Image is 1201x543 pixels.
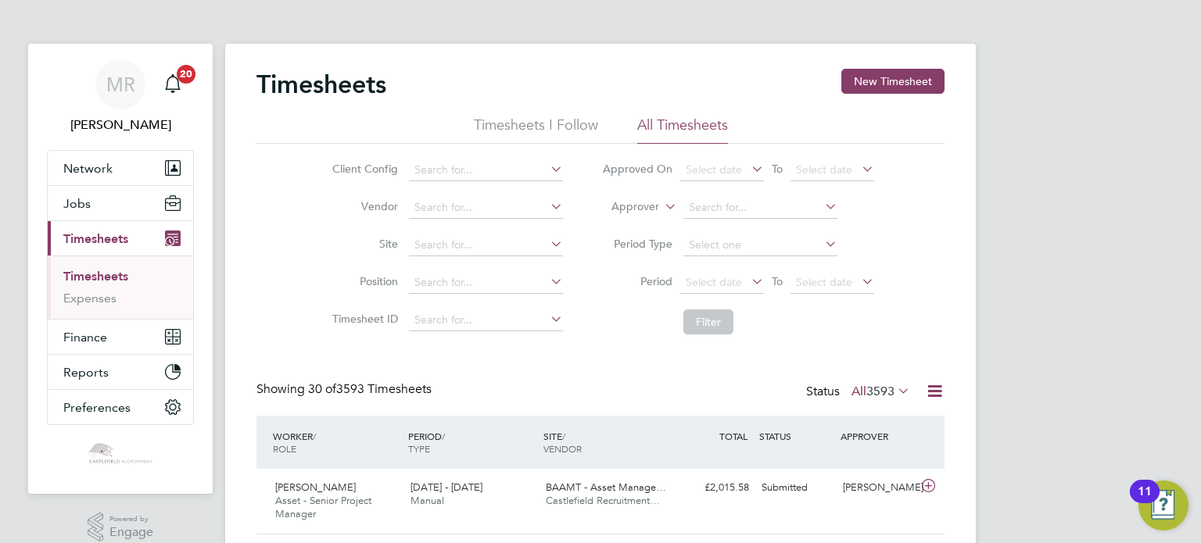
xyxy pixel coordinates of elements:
span: Select date [796,275,852,289]
span: / [442,430,445,442]
li: Timesheets I Follow [474,116,598,144]
span: VENDOR [543,442,582,455]
label: Timesheet ID [328,312,398,326]
button: Preferences [48,390,193,424]
span: ROLE [273,442,296,455]
img: castlefieldrecruitment-logo-retina.png [87,441,153,466]
input: Search for... [409,272,563,294]
div: Status [806,381,913,403]
a: Expenses [63,291,117,305]
div: STATUS [755,422,837,450]
button: New Timesheet [841,69,945,94]
button: Open Resource Center, 11 new notifications [1138,480,1188,530]
li: All Timesheets [637,116,728,144]
a: Powered byEngage [88,513,154,542]
div: PERIOD [404,422,540,463]
label: Period [602,274,672,288]
label: All [851,384,910,399]
label: Vendor [328,199,398,213]
span: Network [63,161,113,176]
span: Finance [63,330,107,345]
div: Showing [256,381,435,398]
span: / [562,430,565,442]
div: £2,015.58 [674,475,755,501]
input: Search for... [409,234,563,256]
button: Timesheets [48,221,193,255]
span: Select date [686,275,742,289]
span: [PERSON_NAME] [275,480,356,494]
span: To [767,271,787,291]
label: Approved On [602,162,672,176]
span: 3593 [866,384,894,399]
button: Filter [683,309,733,334]
span: MR [106,74,135,95]
label: Position [328,274,398,288]
span: Castlefield Recruitment… [546,494,660,507]
span: TOTAL [719,430,747,442]
span: Select date [686,163,742,177]
span: To [767,159,787,179]
div: WORKER [269,422,404,463]
div: [PERSON_NAME] [837,475,918,501]
span: 3593 Timesheets [308,381,432,397]
input: Search for... [409,197,563,219]
span: / [313,430,316,442]
nav: Main navigation [28,44,213,494]
button: Finance [48,320,193,354]
span: Preferences [63,400,131,415]
span: Powered by [109,513,153,526]
a: Timesheets [63,269,128,284]
div: 11 [1138,491,1152,512]
span: 30 of [308,381,336,397]
a: MR[PERSON_NAME] [47,59,194,134]
label: Period Type [602,237,672,251]
input: Search for... [409,159,563,181]
span: Engage [109,526,153,539]
span: Jobs [63,196,91,211]
h2: Timesheets [256,69,386,100]
span: [DATE] - [DATE] [410,480,482,494]
span: TYPE [408,442,430,455]
span: BAAMT - Asset Manage… [546,480,666,494]
button: Jobs [48,186,193,220]
div: Submitted [755,475,837,501]
span: Timesheets [63,231,128,246]
button: Network [48,151,193,185]
a: Go to home page [47,441,194,466]
span: 20 [177,65,195,84]
div: Timesheets [48,255,193,319]
label: Site [328,237,398,251]
label: Client Config [328,162,398,176]
div: SITE [540,422,675,463]
input: Select one [683,234,837,256]
span: Mason Roberts [47,116,194,134]
input: Search for... [409,309,563,331]
button: Reports [48,355,193,389]
span: Manual [410,494,444,507]
label: Approver [589,199,659,215]
span: Reports [63,365,109,380]
div: APPROVER [837,422,918,450]
span: Select date [796,163,852,177]
span: Asset - Senior Project Manager [275,494,371,520]
a: 20 [157,59,188,109]
input: Search for... [683,197,837,219]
